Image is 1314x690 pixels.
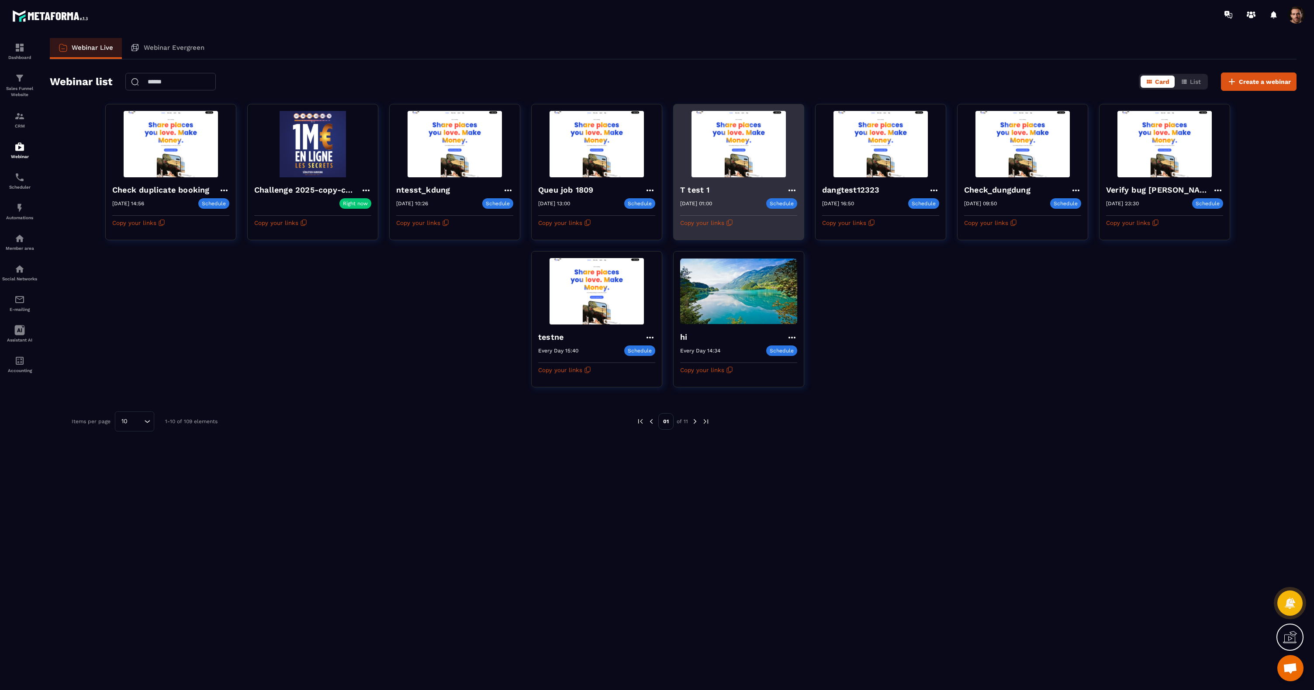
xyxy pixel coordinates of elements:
[1190,78,1201,85] span: List
[680,331,692,343] h4: hi
[254,184,361,196] h4: Challenge 2025-copy-copy
[1106,111,1223,177] img: webinar-background
[254,111,371,177] img: webinar-background
[2,246,37,251] p: Member area
[144,44,204,52] p: Webinar Evergreen
[198,198,229,209] p: Schedule
[822,184,884,196] h4: dangtest12323
[647,417,655,425] img: prev
[908,198,939,209] p: Schedule
[1277,655,1304,681] div: Mở cuộc trò chuyện
[680,363,733,377] button: Copy your links
[254,216,307,230] button: Copy your links
[1221,72,1297,91] button: Create a webinar
[112,184,214,196] h4: Check duplicate booking
[14,203,25,213] img: automations
[2,196,37,227] a: automationsautomationsAutomations
[14,42,25,53] img: formation
[822,216,875,230] button: Copy your links
[538,331,568,343] h4: testne
[691,417,699,425] img: next
[50,38,122,59] a: Webinar Live
[538,348,578,354] p: Every Day 15:40
[822,111,939,177] img: webinar-background
[538,216,591,230] button: Copy your links
[2,276,37,281] p: Social Networks
[2,307,37,312] p: E-mailing
[2,338,37,342] p: Assistant AI
[2,124,37,128] p: CRM
[2,66,37,104] a: formationformationSales Funnel Website
[1106,200,1139,207] p: [DATE] 23:30
[1106,184,1213,196] h4: Verify bug [PERSON_NAME]
[538,200,570,207] p: [DATE] 13:00
[766,198,797,209] p: Schedule
[680,348,720,354] p: Every Day 14:34
[2,55,37,60] p: Dashboard
[14,73,25,83] img: formation
[14,264,25,274] img: social-network
[624,345,655,356] p: Schedule
[2,36,37,66] a: formationformationDashboard
[766,345,797,356] p: Schedule
[112,111,229,177] img: webinar-background
[14,172,25,183] img: scheduler
[1239,77,1291,86] span: Create a webinar
[2,227,37,257] a: automationsautomationsMember area
[658,413,674,430] p: 01
[636,417,644,425] img: prev
[680,258,797,324] img: webinar-background
[538,184,598,196] h4: Queu job 1809
[112,200,144,207] p: [DATE] 14:56
[12,8,91,24] img: logo
[2,104,37,135] a: formationformationCRM
[72,44,113,52] p: Webinar Live
[964,184,1035,196] h4: Check_dungdung
[1106,216,1159,230] button: Copy your links
[14,355,25,366] img: accountant
[1192,198,1223,209] p: Schedule
[822,200,854,207] p: [DATE] 16:50
[2,368,37,373] p: Accounting
[396,111,513,177] img: webinar-background
[165,418,218,424] p: 1-10 of 109 elements
[680,200,712,207] p: [DATE] 01:00
[702,417,710,425] img: next
[538,363,591,377] button: Copy your links
[680,216,733,230] button: Copy your links
[396,200,428,207] p: [DATE] 10:26
[14,294,25,305] img: email
[50,73,112,90] h2: Webinar list
[624,198,655,209] p: Schedule
[677,418,688,425] p: of 11
[2,257,37,288] a: social-networksocial-networkSocial Networks
[538,258,655,324] img: webinar-background
[2,318,37,349] a: Assistant AI
[482,198,513,209] p: Schedule
[1176,76,1206,88] button: List
[680,184,714,196] h4: T test 1
[343,200,368,207] p: Right now
[2,215,37,220] p: Automations
[2,185,37,190] p: Scheduler
[964,200,997,207] p: [DATE] 09:50
[538,111,655,177] img: webinar-background
[2,135,37,166] a: automationsautomationsWebinar
[112,216,165,230] button: Copy your links
[72,418,111,424] p: Items per page
[964,216,1017,230] button: Copy your links
[118,417,131,426] span: 10
[14,111,25,121] img: formation
[14,233,25,244] img: automations
[1155,78,1169,85] span: Card
[396,184,454,196] h4: ntesst_kdung
[115,411,154,431] div: Search for option
[14,141,25,152] img: automations
[1141,76,1175,88] button: Card
[964,111,1081,177] img: webinar-background
[2,349,37,379] a: accountantaccountantAccounting
[396,216,449,230] button: Copy your links
[680,111,797,177] img: webinar-background
[131,417,142,426] input: Search for option
[1050,198,1081,209] p: Schedule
